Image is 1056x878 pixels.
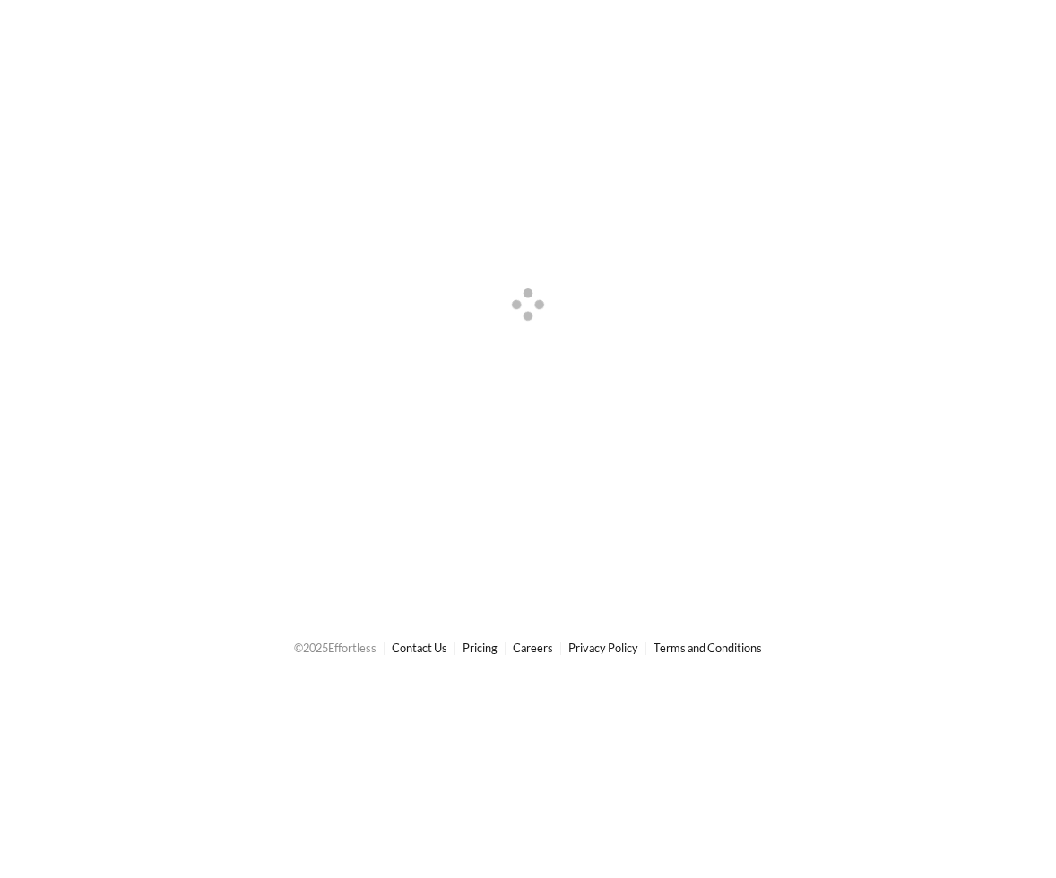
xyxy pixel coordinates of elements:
a: Careers [513,641,553,655]
a: Terms and Conditions [654,641,762,655]
a: Pricing [463,641,498,655]
a: Privacy Policy [568,641,638,655]
a: Contact Us [392,641,447,655]
span: © 2025 Effortless [294,641,377,655]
